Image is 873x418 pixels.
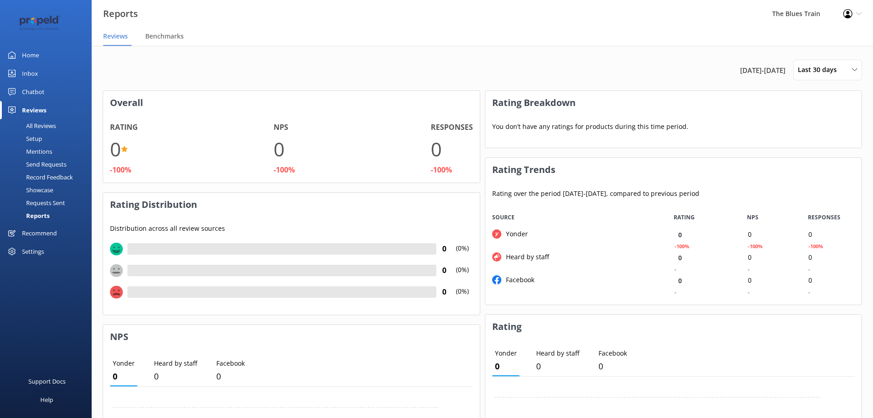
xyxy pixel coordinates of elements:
img: 12-1677471078.png [14,16,66,31]
span: NPS [747,213,758,222]
p: 0 [598,360,627,373]
div: Settings [22,242,44,261]
span: Last 30 days [798,65,842,75]
div: Showcase [5,184,53,196]
h3: Rating Breakdown [485,91,862,115]
a: Record Feedback [5,171,92,184]
div: -100% [431,164,452,176]
p: (0%) [452,286,473,308]
div: Inbox [22,64,38,83]
span: Source [492,213,515,222]
div: Recommend [22,224,57,242]
h4: 0 [436,243,452,255]
div: Send Requests [5,158,66,171]
div: -100% [674,242,689,250]
h3: Reports [103,6,138,21]
div: Record Feedback [5,171,73,184]
p: 0 [495,360,517,373]
p: Rating over the period [DATE] - [DATE] , compared to previous period [492,189,855,199]
div: 0 [801,275,862,286]
div: Chatbot [22,83,44,101]
div: Home [22,46,39,64]
h4: 0 [436,286,452,298]
p: 0 [113,370,135,383]
span: RESPONSES [808,213,840,222]
div: - [674,265,676,273]
p: Facebook [598,348,627,358]
div: - [747,265,749,273]
div: Requests Sent [5,196,65,209]
div: - [808,265,810,273]
a: Requests Sent [5,196,92,209]
div: Facebook [501,275,534,285]
span: [DATE] - [DATE] [740,65,785,76]
p: Heard by staff [536,348,579,358]
div: 0 [801,229,862,240]
p: Facebook [216,358,245,368]
h4: Responses [431,122,473,134]
h1: 0 [431,134,442,164]
p: You don’t have any ratings for products during this time period. [485,115,862,139]
span: 0 [678,230,681,239]
h4: Rating [110,122,138,134]
div: - [808,288,810,296]
div: -100% [808,242,823,250]
div: Setup [5,132,42,145]
h3: Rating [485,315,862,339]
h1: 0 [110,134,121,164]
p: Yonder [495,348,517,358]
h4: 0 [436,265,452,277]
div: -100% [110,164,131,176]
h3: Rating Distribution [103,193,480,217]
p: (0%) [452,265,473,286]
p: (0%) [452,243,473,265]
div: Reports [5,209,49,222]
div: Heard by staff [501,252,549,262]
div: -100% [274,164,295,176]
div: -100% [747,242,762,250]
p: 0 [216,370,245,383]
h3: NPS [103,325,480,349]
a: Setup [5,132,92,145]
div: Mentions [5,145,52,158]
h1: 0 [274,134,285,164]
span: Reviews [103,32,128,41]
a: Reports [5,209,92,222]
h3: Overall [103,91,480,115]
div: Help [40,390,53,409]
div: - [674,288,676,296]
div: 0 [741,252,801,263]
span: Benchmarks [145,32,184,41]
a: Mentions [5,145,92,158]
a: All Reviews [5,119,92,132]
div: Support Docs [28,372,66,390]
div: All Reviews [5,119,56,132]
span: 0 [678,276,681,285]
div: Yonder [501,229,528,239]
h3: Rating Trends [485,158,862,182]
span: RATING [674,213,695,222]
div: grid [485,229,862,298]
div: 0 [741,229,801,240]
p: 0 [154,370,197,383]
p: Heard by staff [154,358,197,368]
div: 0 [741,275,801,286]
p: Yonder [113,358,135,368]
p: Distribution across all review sources [110,223,473,234]
div: Reviews [22,101,46,119]
div: - [747,288,749,296]
a: Showcase [5,184,92,196]
div: 0 [801,252,862,263]
a: Send Requests [5,158,92,171]
h4: NPS [274,122,288,134]
span: 0 [678,253,681,262]
p: 0 [536,360,579,373]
